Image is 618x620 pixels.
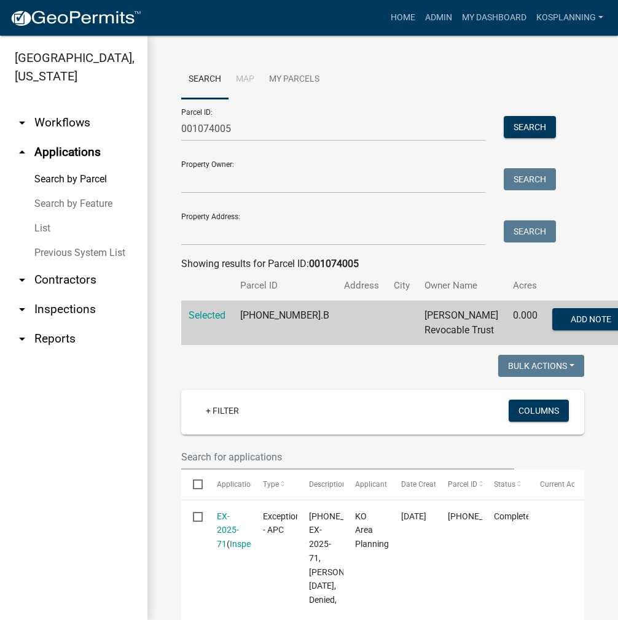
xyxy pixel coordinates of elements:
span: Current Activity [540,480,591,489]
span: Description [309,480,346,489]
i: arrow_drop_down [15,302,29,317]
div: ( ) [217,510,240,551]
span: Status [494,480,515,489]
th: Parcel ID [233,271,337,300]
td: [PHONE_NUMBER].B [233,301,337,346]
button: Bulk Actions [498,355,584,377]
datatable-header-cell: Date Created [389,470,436,499]
i: arrow_drop_down [15,331,29,346]
td: [PERSON_NAME] Revocable Trust [417,301,506,346]
span: 07/03/2025 [401,511,426,521]
span: Application Number [217,480,284,489]
th: Owner Name [417,271,506,300]
a: My Dashboard [457,6,531,29]
span: Type [263,480,279,489]
a: kosplanning [531,6,608,29]
a: Search [181,60,229,99]
span: Applicant [355,480,387,489]
th: City [386,271,417,300]
button: Search [504,220,556,242]
button: Search [504,116,556,138]
a: Home [386,6,420,29]
span: Completed [494,511,535,521]
datatable-header-cell: Type [251,470,297,499]
span: Date Created [401,480,444,489]
datatable-header-cell: Description [297,470,343,499]
span: 001-074-005.B, EX-2025-71, SUSAN DEGENKOLB, 08/12/2025, Denied, [309,511,391,605]
span: Parcel ID [448,480,477,489]
a: Admin [420,6,457,29]
a: EX-2025-71 [217,511,239,549]
datatable-header-cell: Application Number [205,470,251,499]
datatable-header-cell: Status [482,470,528,499]
datatable-header-cell: Select [181,470,205,499]
input: Search for applications [181,444,514,470]
span: KO Area Planning [355,511,389,549]
i: arrow_drop_up [15,145,29,160]
span: 001-074-005.B [448,511,528,521]
button: Columns [509,400,569,422]
i: arrow_drop_down [15,115,29,130]
a: + Filter [196,400,249,422]
datatable-header-cell: Applicant [343,470,389,499]
a: Selected [189,309,225,321]
i: arrow_drop_down [15,273,29,287]
span: Add Note [571,314,611,324]
datatable-header-cell: Current Activity [528,470,574,499]
button: Search [504,168,556,190]
div: Showing results for Parcel ID: [181,257,584,271]
span: Exception - APC [263,511,300,535]
th: Acres [506,271,545,300]
th: Address [337,271,386,300]
td: 0.000 [506,301,545,346]
strong: 001074005 [309,258,359,269]
a: Inspections [230,539,274,549]
a: My Parcels [262,60,327,99]
datatable-header-cell: Parcel ID [436,470,482,499]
